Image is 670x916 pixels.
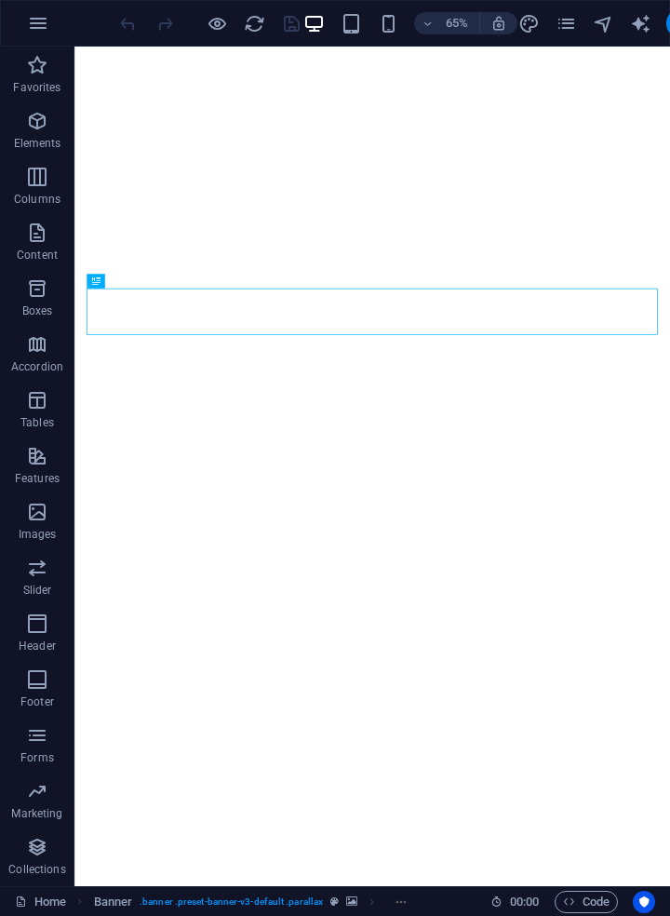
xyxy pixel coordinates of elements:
[20,415,54,430] p: Tables
[555,891,618,913] button: Code
[593,13,614,34] i: Navigator
[556,13,577,34] i: Pages (Ctrl+Alt+S)
[14,192,60,207] p: Columns
[244,13,265,34] i: Reload page
[243,12,265,34] button: reload
[555,12,577,34] button: pages
[19,639,56,653] p: Header
[510,891,539,913] span: 00 00
[23,583,52,598] p: Slider
[15,471,60,486] p: Features
[13,80,60,95] p: Favorites
[20,694,54,709] p: Footer
[517,12,540,34] button: design
[11,806,62,821] p: Marketing
[8,862,65,877] p: Collections
[330,896,339,907] i: This element is a customizable preset
[206,12,228,34] button: Click here to leave preview mode and continue editing
[19,527,57,542] p: Images
[414,12,480,34] button: 65%
[442,12,472,34] h6: 65%
[523,895,526,909] span: :
[94,891,417,913] nav: breadcrumb
[346,896,357,907] i: This element contains a background
[490,891,540,913] h6: Session time
[15,891,66,913] a: Click to cancel selection. Double-click to open Pages
[22,303,53,318] p: Boxes
[11,359,63,374] p: Accordion
[518,13,540,34] i: Design (Ctrl+Alt+Y)
[20,750,54,765] p: Forms
[592,12,614,34] button: navigator
[490,15,507,32] i: On resize automatically adjust zoom level to fit chosen device.
[14,136,61,151] p: Elements
[563,891,610,913] span: Code
[17,248,58,263] p: Content
[633,891,655,913] button: Usercentrics
[94,891,133,913] span: Click to select. Double-click to edit
[630,13,651,34] i: AI Writer
[140,891,323,913] span: . banner .preset-banner-v3-default .parallax
[629,12,651,34] button: text_generator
